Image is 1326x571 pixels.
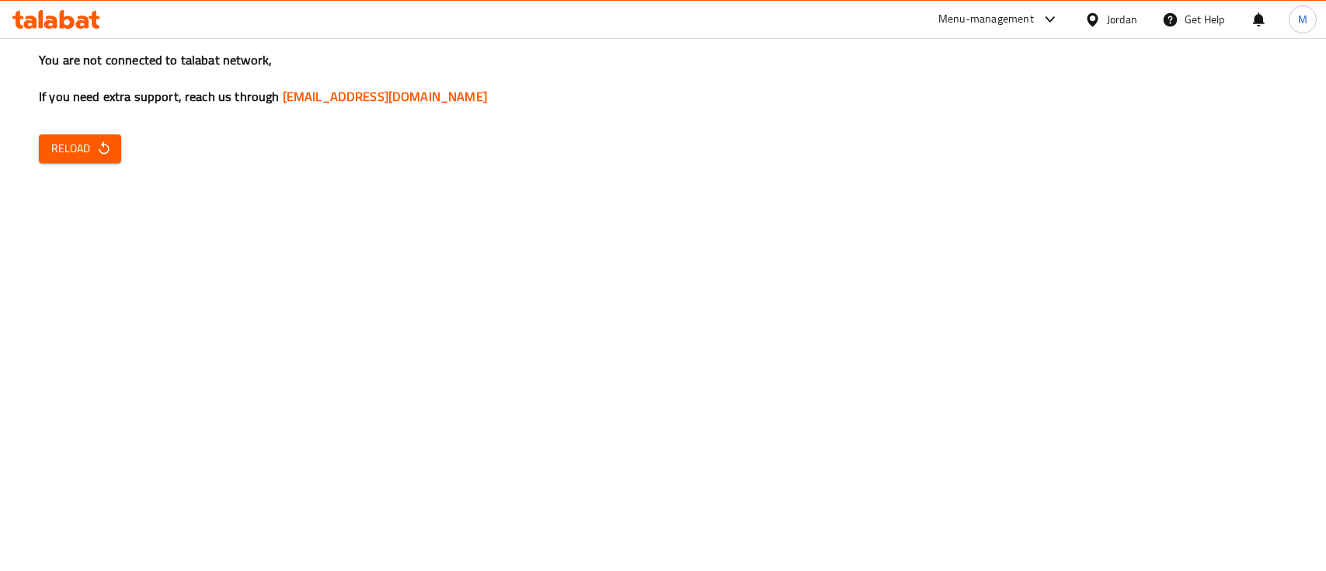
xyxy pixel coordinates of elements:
[51,139,109,158] span: Reload
[1107,11,1137,28] div: Jordan
[283,85,487,108] a: [EMAIL_ADDRESS][DOMAIN_NAME]
[39,51,1287,106] h3: You are not connected to talabat network, If you need extra support, reach us through
[39,134,121,163] button: Reload
[938,10,1034,29] div: Menu-management
[1298,11,1307,28] span: M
